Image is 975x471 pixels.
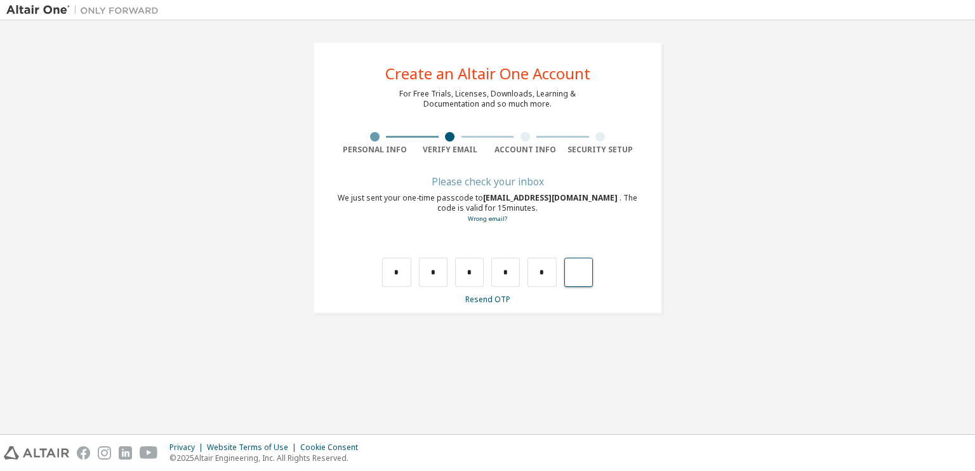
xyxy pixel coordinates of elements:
img: youtube.svg [140,446,158,460]
div: For Free Trials, Licenses, Downloads, Learning & Documentation and so much more. [399,89,576,109]
div: We just sent your one-time passcode to . The code is valid for 15 minutes. [337,193,638,224]
div: Create an Altair One Account [385,66,590,81]
img: altair_logo.svg [4,446,69,460]
div: Cookie Consent [300,442,366,453]
div: Personal Info [337,145,413,155]
a: Go back to the registration form [468,215,507,223]
div: Website Terms of Use [207,442,300,453]
div: Security Setup [563,145,639,155]
span: [EMAIL_ADDRESS][DOMAIN_NAME] [483,192,620,203]
img: facebook.svg [77,446,90,460]
div: Please check your inbox [337,178,638,185]
p: © 2025 Altair Engineering, Inc. All Rights Reserved. [169,453,366,463]
img: linkedin.svg [119,446,132,460]
div: Privacy [169,442,207,453]
div: Verify Email [413,145,488,155]
a: Resend OTP [465,294,510,305]
img: Altair One [6,4,165,17]
img: instagram.svg [98,446,111,460]
div: Account Info [487,145,563,155]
